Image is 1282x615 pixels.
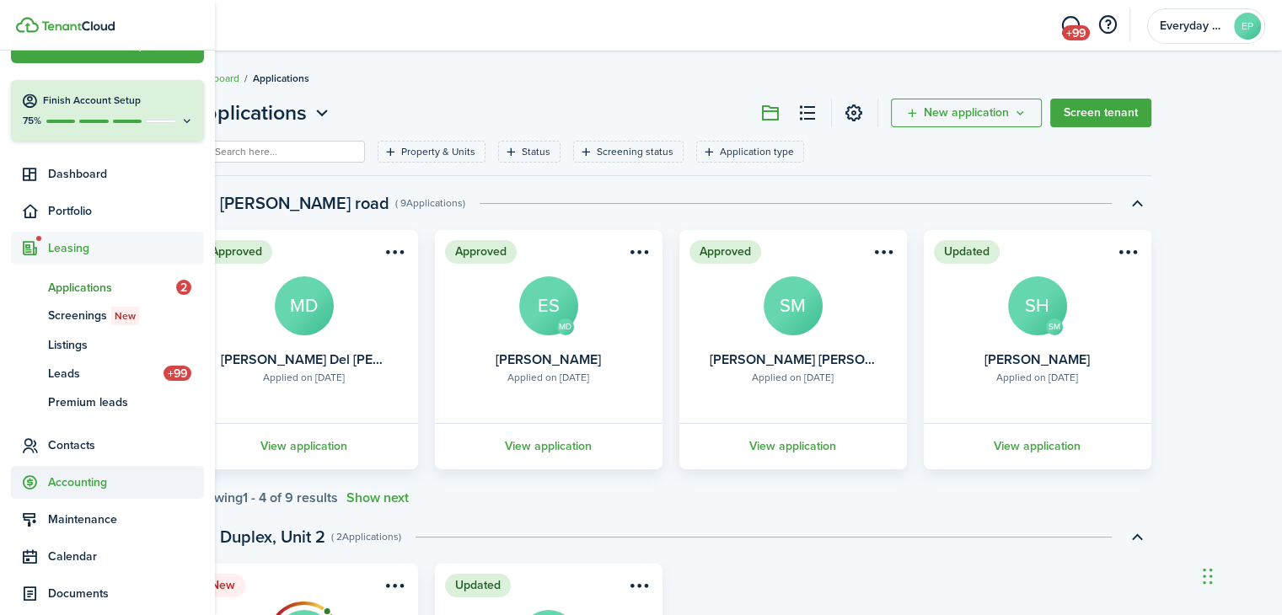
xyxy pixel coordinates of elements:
span: Calendar [48,548,204,565]
avatar-text: EP [1234,13,1261,40]
a: ScreeningsNew [11,302,204,330]
button: Toggle accordion [1123,522,1151,551]
span: New [115,308,136,324]
button: Open menu [1114,243,1141,266]
filter-tag-label: Screening status [597,144,673,159]
a: View application [432,423,665,469]
card-title: [PERSON_NAME] [496,352,601,367]
status: Approved [445,240,517,264]
span: Documents [48,585,204,602]
swimlane-title: Duplex, Unit 2 [220,524,325,549]
span: 2 [176,280,191,295]
a: Dashboard [11,158,204,190]
span: Applications [190,98,307,128]
div: Applied on [DATE] [263,370,345,385]
filter-tag-label: Application type [720,144,794,159]
span: Screenings [48,307,204,325]
span: Leasing [48,239,204,257]
h4: Finish Account Setup [43,94,194,108]
button: Open menu [870,243,897,266]
span: New application [924,107,1009,119]
filter-tag-label: Status [522,144,550,159]
a: Screen tenant [1050,99,1151,127]
span: Contacts [48,436,204,454]
application-list-swimlane-item: Toggle accordion [190,230,1151,505]
avatar-text: MD [557,318,574,335]
button: Finish Account Setup75% [11,80,204,141]
span: Dashboard [48,165,204,183]
swimlane-title: [PERSON_NAME] road [220,190,389,216]
a: Messaging [1054,4,1086,47]
button: Toggle accordion [1123,189,1151,217]
a: View application [677,423,909,469]
span: +99 [1062,25,1090,40]
avatar-text: SM [764,276,823,335]
span: Leads [48,365,164,382]
span: Create New [68,41,129,53]
a: Leads+99 [11,359,204,388]
button: Open menu [381,243,408,266]
button: New application [891,99,1042,127]
avatar-text: ES [519,276,578,335]
button: Applications [190,98,333,128]
avatar-text: SH [1008,276,1067,335]
card-title: [PERSON_NAME] [PERSON_NAME] [710,352,876,367]
iframe: Chat Widget [1198,534,1282,615]
span: Accounting [48,473,204,491]
a: View application [921,423,1154,469]
span: Applications [253,71,309,86]
card-title: [PERSON_NAME] Del [PERSON_NAME] [221,352,387,367]
avatar-text: MD [275,276,334,335]
button: Open menu [625,577,652,600]
status: Approved [689,240,761,264]
div: Applied on [DATE] [507,370,589,385]
a: View application [188,423,421,469]
filter-tag: Open filter [378,141,485,163]
pagination-page-total: 1 - 4 of 9 [243,488,293,507]
button: Open menu [190,98,333,128]
input: Search here... [211,144,359,160]
span: Listings [48,336,204,354]
div: Applied on [DATE] [752,370,834,385]
button: Open menu [891,99,1042,127]
filter-tag: Open filter [573,141,684,163]
img: TenantCloud [41,21,115,31]
card-title: [PERSON_NAME] [984,352,1090,367]
div: Drag [1203,551,1213,602]
status: Updated [934,240,1000,264]
div: Showing results [190,490,338,505]
button: Open menu [625,243,652,266]
div: Applied on [DATE] [996,370,1078,385]
button: Show next [346,490,409,505]
status: New [201,574,245,597]
swimlane-subtitle: ( 2 Applications ) [331,529,401,544]
filter-tag-label: Property & Units [401,144,475,159]
a: Premium leads [11,388,204,416]
span: +99 [164,366,191,381]
status: Approved [201,240,272,264]
a: Applications2 [11,273,204,302]
swimlane-subtitle: ( 9 Applications ) [395,195,465,211]
p: 75% [21,114,42,128]
img: TenantCloud [16,17,39,33]
span: Applications [48,279,176,297]
span: Maintenance [48,511,204,528]
span: Premium leads [48,393,204,411]
a: Listings [11,330,204,359]
filter-tag: Open filter [696,141,804,163]
span: Portfolio [48,202,204,220]
filter-tag: Open filter [498,141,561,163]
span: Everyday Property Management [1160,20,1227,32]
status: Updated [445,574,511,597]
button: Open menu [381,577,408,600]
avatar-text: SM [1046,318,1063,335]
button: Open resource center [1093,11,1122,40]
